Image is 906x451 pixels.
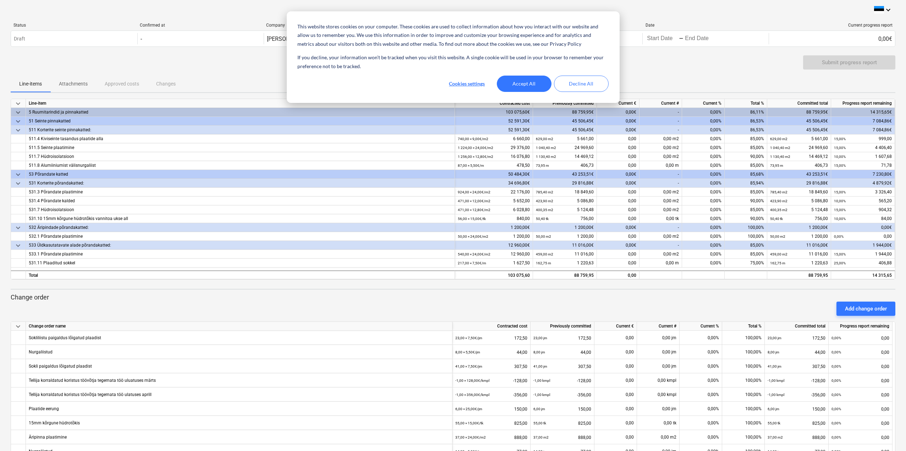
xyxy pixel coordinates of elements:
[767,108,831,117] div: 88 759,95€
[458,271,530,280] div: 103 075,60
[14,179,22,188] span: keyboard_arrow_down
[680,322,722,331] div: Current %
[597,108,639,117] div: 0,00€
[722,430,765,444] div: 100,00%
[458,197,530,205] div: 5 652,00
[637,387,680,402] div: 0,00 kmpl
[770,152,828,161] div: 14 469,12
[533,336,547,340] small: 23,00 jm
[533,170,597,179] div: 43 253,51€
[768,336,781,340] small: 23,00 jm
[770,190,787,194] small: 785,40 m2
[682,241,725,250] div: 0,00%
[536,137,553,141] small: 629,00 m2
[834,143,892,152] div: 4 406,40
[770,146,790,150] small: 1 040,40 m2
[29,170,452,179] div: 53 Põrandate katted
[770,261,785,265] small: 162,75 m
[831,108,895,117] div: 14 315,65€
[722,322,765,331] div: Total %
[639,170,682,179] div: -
[772,23,893,28] div: Current progress report
[845,304,887,313] div: Add change order
[682,188,725,197] div: 0,00%
[680,359,722,373] div: 0,00%
[11,293,895,302] p: Change order
[770,164,783,167] small: 73,95 m
[639,99,682,108] div: Current #
[533,179,597,188] div: 29 816,88€
[637,402,680,416] div: 0,00 jm
[458,146,493,150] small: 1 224,00 × 24,00€ / m2
[141,35,142,42] div: -
[637,373,680,387] div: 0,00 kmpl
[536,232,594,241] div: 1 200,00
[497,76,551,92] button: Accept All
[637,359,680,373] div: 0,00 jm
[455,99,533,108] div: Contracted cost
[683,34,717,44] input: End Date
[14,322,22,331] span: keyboard_arrow_down
[639,205,682,214] div: 0,00 m2
[770,188,828,197] div: 18 849,60
[725,143,767,152] div: 85,00%
[679,37,683,41] div: -
[458,214,530,223] div: 840,00
[725,223,767,232] div: 100,00%
[533,99,597,108] div: Previously committed
[455,170,533,179] div: 50 484,30€
[639,223,682,232] div: -
[639,241,682,250] div: -
[26,270,455,279] div: Total
[682,214,725,223] div: 0,00%
[725,108,767,117] div: 86,11%
[836,302,895,316] button: Add change order
[29,214,452,223] div: 531.10 15mm kõrgune hüdrotõkis vannitoa ukse all
[536,155,556,159] small: 1 130,40 m2
[834,134,892,143] div: 999,00
[29,179,452,188] div: 531 Korterite põrandakatted:
[458,190,490,194] small: 924,00 × 24,00€ / m2
[458,164,484,167] small: 87,00 × 5,50€ / m
[770,197,828,205] div: 5 086,80
[834,208,846,212] small: 15,00%
[597,270,639,279] div: 0,00
[13,23,134,28] div: Status
[725,214,767,223] div: 90,00%
[722,373,765,387] div: 100,00%
[26,322,452,331] div: Change order name
[831,117,895,126] div: 7 084,86€
[639,188,682,197] div: 0,00 m2
[597,134,639,143] div: 0,00
[597,99,639,108] div: Current €
[536,214,594,223] div: 756,00
[533,126,597,134] div: 45 506,45€
[770,155,790,159] small: 1 130,40 m2
[452,322,531,331] div: Contracted cost
[29,250,452,259] div: 533.1 Põrandate plaatimine
[536,217,549,221] small: 50,40 tk
[682,259,725,268] div: 0,00%
[725,197,767,205] div: 90,00%
[831,336,841,340] small: 0,00%
[682,197,725,205] div: 0,00%
[14,170,22,179] span: keyboard_arrow_down
[29,259,452,268] div: 531.11 Plaaditud sokkel
[682,205,725,214] div: 0,00%
[725,117,767,126] div: 86,53%
[536,197,594,205] div: 5 086,80
[297,22,608,49] p: This website stores cookies on your computer. These cookies are used to collect information about...
[639,161,682,170] div: 0,00 m
[29,117,452,126] div: 51 Seinte pinnakatted
[770,232,828,241] div: 1 200,00
[770,161,828,170] div: 406,73
[680,416,722,430] div: 0,00%
[19,80,42,88] p: Line-items
[637,416,680,430] div: 0,00 tk
[597,345,634,359] div: 0,00
[834,152,892,161] div: 1 607,68
[455,223,533,232] div: 1 200,00€
[455,336,482,340] small: 23,00 × 7,50€ / jm
[536,152,594,161] div: 14 469,12
[834,214,892,223] div: 84,00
